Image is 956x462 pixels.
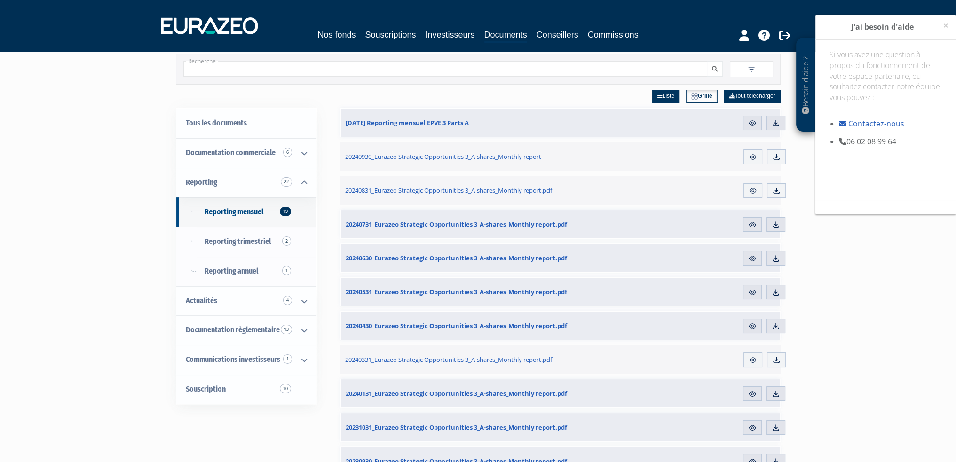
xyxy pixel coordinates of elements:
[176,168,316,197] a: Reporting 22
[772,220,780,229] img: download.svg
[537,28,578,41] a: Conseillers
[686,90,718,103] a: Grille
[346,389,567,398] span: 20240131_Eurazeo Strategic Opportunities 3_A-shares_Monthly report.pdf
[346,321,567,330] span: 20240430_Eurazeo Strategic Opportunities 3_A-shares_Monthly report.pdf
[772,356,781,364] img: download.svg
[365,28,416,41] a: Souscriptions
[748,254,757,263] img: eye.svg
[282,236,291,246] span: 2
[830,49,941,114] p: Si vous avez une question à propos du fonctionnement de votre espace partenaire, ou souhaitez con...
[283,296,292,305] span: 4
[345,186,552,195] span: 20240831_Eurazeo Strategic Opportunities 3_A-shares_Monthly report.pdf
[943,19,948,32] span: ×
[176,227,316,257] a: Reporting trimestriel2
[346,118,469,127] span: [DATE] Reporting mensuel EPVE 3 Parts A
[340,142,618,171] a: 20240930_Eurazeo Strategic Opportunities 3_A-shares_Monthly report
[186,148,276,157] span: Documentation commerciale
[341,210,617,238] a: 20240731_Eurazeo Strategic Opportunities 3_A-shares_Monthly report.pdf
[176,109,316,138] a: Tous les documents
[484,28,527,43] a: Documents
[176,138,316,168] a: Documentation commerciale 6
[747,65,756,74] img: filter.svg
[652,90,679,103] a: Liste
[282,266,291,275] span: 1
[748,390,757,398] img: eye.svg
[839,136,941,147] li: 06 02 08 99 64
[283,354,292,364] span: 1
[341,379,617,407] a: 20240131_Eurazeo Strategic Opportunities 3_A-shares_Monthly report.pdf
[161,17,258,34] img: 1732889491-logotype_eurazeo_blanc_rvb.png
[186,325,280,334] span: Documentation règlementaire
[283,148,292,157] span: 6
[346,220,567,228] span: 20240731_Eurazeo Strategic Opportunities 3_A-shares_Monthly report.pdf
[772,119,780,127] img: download.svg
[176,257,316,286] a: Reporting annuel1
[176,286,316,316] a: Actualités 4
[341,244,617,272] a: 20240630_Eurazeo Strategic Opportunities 3_A-shares_Monthly report.pdf
[340,345,618,374] a: 20240331_Eurazeo Strategic Opportunities 3_A-shares_Monthly report.pdf
[345,355,552,364] span: 20240331_Eurazeo Strategic Opportunities 3_A-shares_Monthly report.pdf
[748,220,757,229] img: eye.svg
[186,296,217,305] span: Actualités
[588,28,639,41] a: Commissions
[748,322,757,330] img: eye.svg
[341,278,617,306] a: 20240531_Eurazeo Strategic Opportunities 3_A-shares_Monthly report.pdf
[281,325,292,334] span: 13
[341,109,617,137] a: [DATE] Reporting mensuel EPVE 3 Parts A
[749,187,757,195] img: eye.svg
[317,28,356,41] a: Nos fonds
[346,254,567,262] span: 20240630_Eurazeo Strategic Opportunities 3_A-shares_Monthly report.pdf
[724,90,780,103] a: Tout télécharger
[772,322,780,330] img: download.svg
[176,345,316,375] a: Communications investisseurs 1
[346,288,567,296] span: 20240531_Eurazeo Strategic Opportunities 3_A-shares_Monthly report.pdf
[176,197,316,227] a: Reporting mensuel19
[341,312,617,340] a: 20240430_Eurazeo Strategic Opportunities 3_A-shares_Monthly report.pdf
[186,178,217,187] span: Reporting
[176,375,316,404] a: Souscription10
[749,153,757,161] img: eye.svg
[346,423,567,431] span: 20231031_Eurazeo Strategic Opportunities 3_A-shares_Monthly report.pdf
[205,207,263,216] span: Reporting mensuel
[176,315,316,345] a: Documentation règlementaire 13
[772,153,781,161] img: download.svg
[280,207,291,216] span: 19
[748,288,757,297] img: eye.svg
[205,237,271,246] span: Reporting trimestriel
[345,152,541,161] span: 20240930_Eurazeo Strategic Opportunities 3_A-shares_Monthly report
[691,93,698,100] img: grid.svg
[772,254,780,263] img: download.svg
[748,119,757,127] img: eye.svg
[186,355,280,364] span: Communications investisseurs
[800,43,811,127] p: Besoin d'aide ?
[280,384,291,393] span: 10
[183,61,707,77] input: Recherche
[772,423,780,432] img: download.svg
[205,266,258,275] span: Reporting annuel
[772,288,780,297] img: download.svg
[281,177,292,187] span: 22
[815,15,956,40] div: J'ai besoin d'aide
[772,187,781,195] img: download.svg
[772,390,780,398] img: download.svg
[341,413,617,441] a: 20231031_Eurazeo Strategic Opportunities 3_A-shares_Monthly report.pdf
[749,356,757,364] img: eye.svg
[848,118,904,129] a: Contactez-nous
[340,176,618,205] a: 20240831_Eurazeo Strategic Opportunities 3_A-shares_Monthly report.pdf
[186,384,226,393] span: Souscription
[748,423,757,432] img: eye.svg
[425,28,474,41] a: Investisseurs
